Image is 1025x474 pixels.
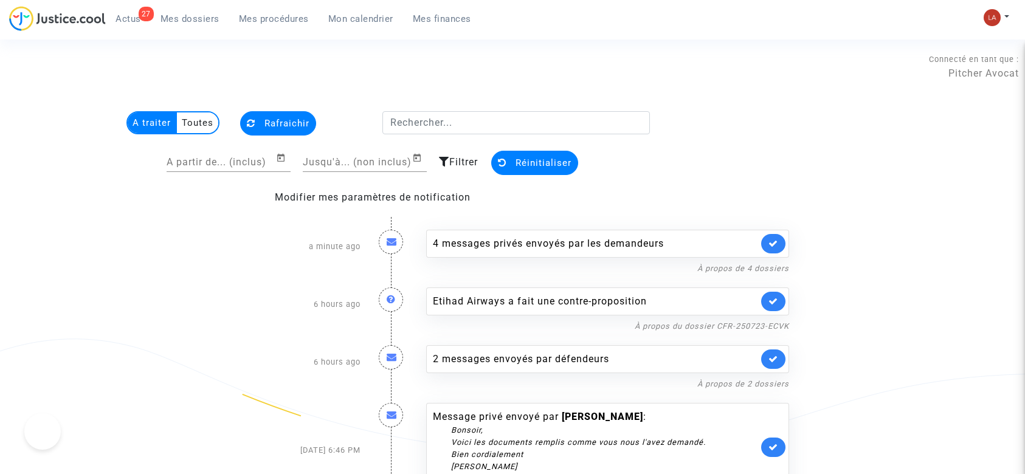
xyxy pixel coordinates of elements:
[116,13,141,24] span: Actus
[139,7,154,21] div: 27
[227,218,370,275] div: a minute ago
[413,13,471,24] span: Mes finances
[451,436,758,448] div: Voici les documents remplis comme vous nous l'avez demandé.
[433,352,758,366] div: 2 messages envoyés par défendeurs
[24,413,61,450] iframe: Help Scout Beacon - Open
[382,111,651,134] input: Rechercher...
[177,112,218,133] multi-toggle-item: Toutes
[227,275,370,333] div: 6 hours ago
[635,321,789,331] a: À propos du dossier CFR-250723-ECVK
[128,112,177,133] multi-toggle-item: A traiter
[328,13,393,24] span: Mon calendrier
[275,191,471,203] a: Modifier mes paramètres de notification
[449,156,478,168] span: Filtrer
[516,157,571,168] span: Réinitialiser
[319,10,403,28] a: Mon calendrier
[160,13,219,24] span: Mes dossiers
[451,424,758,436] div: Bonsoir,
[264,118,309,129] span: Rafraichir
[106,10,151,28] a: 27Actus
[433,236,758,251] div: 4 messages privés envoyés par les demandeurs
[451,461,758,473] div: [PERSON_NAME]
[562,411,643,422] b: [PERSON_NAME]
[697,379,789,388] a: À propos de 2 dossiers
[451,448,758,461] div: Bien cordialement
[151,10,229,28] a: Mes dossiers
[227,333,370,391] div: 6 hours ago
[403,10,481,28] a: Mes finances
[433,294,758,309] div: Etihad Airways a fait une contre-proposition
[276,151,291,165] button: Open calendar
[9,6,106,31] img: jc-logo.svg
[929,55,1019,64] span: Connecté en tant que :
[412,151,427,165] button: Open calendar
[984,9,1001,26] img: 3f9b7d9779f7b0ffc2b90d026f0682a9
[240,111,316,136] button: Rafraichir
[491,151,578,175] button: Réinitialiser
[697,264,789,273] a: À propos de 4 dossiers
[229,10,319,28] a: Mes procédures
[239,13,309,24] span: Mes procédures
